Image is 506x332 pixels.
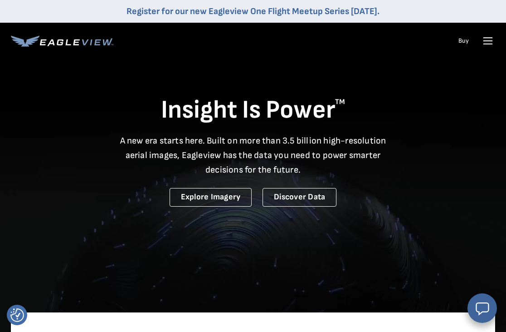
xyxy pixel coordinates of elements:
img: Revisit consent button [10,308,24,322]
h1: Insight Is Power [11,94,495,126]
button: Open chat window [467,293,497,323]
sup: TM [335,98,345,106]
a: Explore Imagery [170,188,252,207]
a: Buy [458,37,469,45]
button: Consent Preferences [10,308,24,322]
a: Register for our new Eagleview One Flight Meetup Series [DATE]. [126,6,379,17]
a: Discover Data [263,188,336,207]
p: A new era starts here. Built on more than 3.5 billion high-resolution aerial images, Eagleview ha... [114,134,392,177]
